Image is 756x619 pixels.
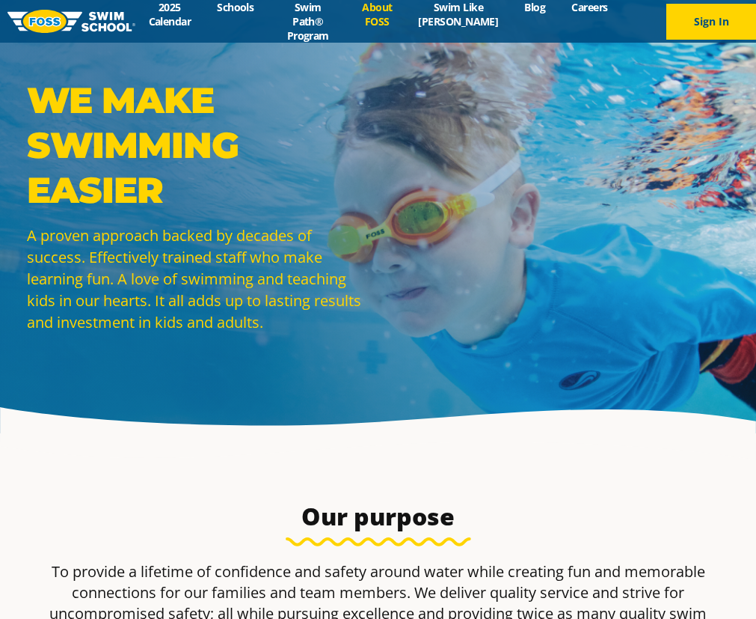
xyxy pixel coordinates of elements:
[27,225,371,333] p: A proven approach backed by decades of success. Effectively trained staff who make learning fun. ...
[666,4,756,40] button: Sign In
[7,10,135,33] img: FOSS Swim School Logo
[27,78,371,213] p: WE MAKE SWIMMING EASIER
[25,501,731,531] h3: Our purpose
